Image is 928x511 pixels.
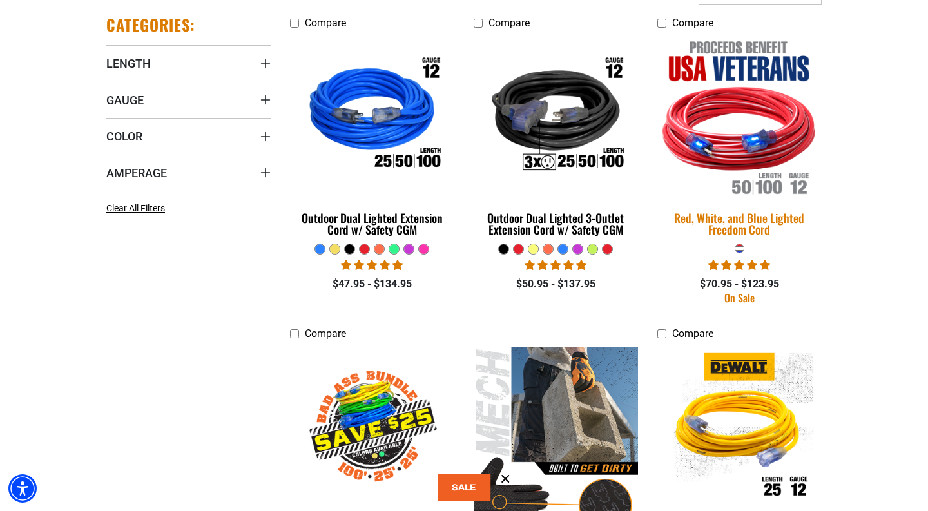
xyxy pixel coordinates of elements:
[106,155,271,191] summary: Amperage
[106,56,151,71] span: Length
[106,202,170,215] a: Clear All Filters
[106,129,142,144] span: Color
[305,327,346,340] span: Compare
[290,35,454,243] a: Outdoor Dual Lighted Extension Cord w/ Safety CGM Outdoor Dual Lighted Extension Cord w/ Safety CGM
[106,93,144,108] span: Gauge
[474,42,637,190] img: Outdoor Dual Lighted 3-Outlet Extension Cord w/ Safety CGM
[106,166,167,180] span: Amperage
[305,17,346,29] span: Compare
[106,203,165,213] span: Clear All Filters
[106,45,271,81] summary: Length
[488,17,530,29] span: Compare
[474,212,638,235] div: Outdoor Dual Lighted 3-Outlet Extension Cord w/ Safety CGM
[474,35,638,243] a: Outdoor Dual Lighted 3-Outlet Extension Cord w/ Safety CGM Outdoor Dual Lighted 3-Outlet Extensio...
[291,42,454,190] img: Outdoor Dual Lighted Extension Cord w/ Safety CGM
[672,17,713,29] span: Compare
[525,259,586,271] span: 4.80 stars
[341,259,403,271] span: 4.81 stars
[657,35,822,243] a: Red, White, and Blue Lighted Freedom Cord Red, White, and Blue Lighted Freedom Cord
[649,34,829,198] img: Red, White, and Blue Lighted Freedom Cord
[106,118,271,154] summary: Color
[658,352,820,501] img: DEWALT Outdoor Dual Lighted Extension Cord
[708,259,770,271] span: 5.00 stars
[106,82,271,118] summary: Gauge
[291,352,454,501] img: Outdoor Cord Bundle
[290,212,454,235] div: Outdoor Dual Lighted Extension Cord w/ Safety CGM
[657,276,822,292] div: $70.95 - $123.95
[106,15,195,35] h2: Categories:
[290,276,454,292] div: $47.95 - $134.95
[474,276,638,292] div: $50.95 - $137.95
[657,293,822,303] div: On Sale
[657,212,822,235] div: Red, White, and Blue Lighted Freedom Cord
[8,474,37,503] div: Accessibility Menu
[672,327,713,340] span: Compare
